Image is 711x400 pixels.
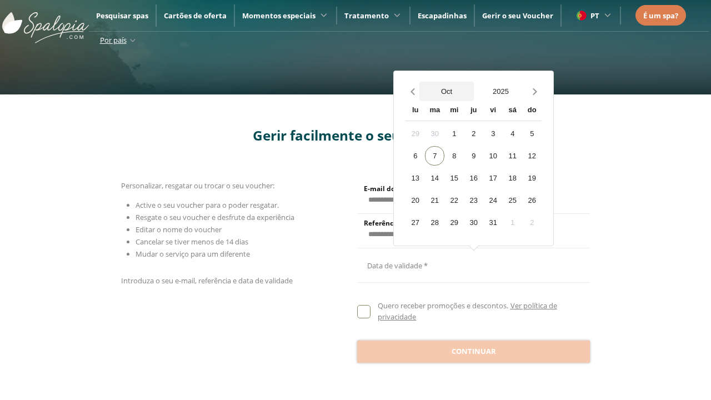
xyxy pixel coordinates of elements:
[136,200,279,210] span: Active o seu voucher para o poder resgatar.
[503,213,522,232] div: 1
[425,213,444,232] div: 28
[444,191,464,210] div: 22
[503,124,522,143] div: 4
[96,11,148,21] a: Pesquisar spas
[405,168,425,188] div: 13
[405,101,542,232] div: Calendar wrapper
[482,11,553,21] a: Gerir o seu Voucher
[100,35,127,45] span: Por país
[444,124,464,143] div: 1
[405,124,425,143] div: 29
[483,101,503,121] div: vi
[483,146,503,166] div: 10
[522,101,542,121] div: do
[425,101,444,121] div: ma
[121,181,274,191] span: Personalizar, resgatar ou trocar o seu voucher:
[643,9,678,22] a: É um spa?
[522,213,542,232] div: 2
[425,146,444,166] div: 7
[164,11,227,21] a: Cartões de oferta
[503,146,522,166] div: 11
[483,191,503,210] div: 24
[253,126,459,144] span: Gerir facilmente o seu voucher
[522,124,542,143] div: 5
[425,168,444,188] div: 14
[419,82,474,101] button: Open months overlay
[136,237,248,247] span: Cancelar se tiver menos de 14 dias
[464,213,483,232] div: 30
[522,191,542,210] div: 26
[444,213,464,232] div: 29
[503,101,522,121] div: sá
[483,168,503,188] div: 17
[405,124,542,232] div: Calendar days
[643,11,678,21] span: É um spa?
[425,124,444,143] div: 30
[405,213,425,232] div: 27
[405,146,425,166] div: 6
[528,82,542,101] button: Next month
[474,82,528,101] button: Open years overlay
[425,191,444,210] div: 21
[444,168,464,188] div: 15
[464,124,483,143] div: 2
[418,11,467,21] a: Escapadinhas
[464,101,483,121] div: ju
[452,346,496,357] span: Continuar
[121,276,293,286] span: Introduza o seu e-mail, referência e data de validade
[405,101,425,121] div: lu
[357,341,590,363] button: Continuar
[444,101,464,121] div: mi
[444,146,464,166] div: 8
[503,168,522,188] div: 18
[136,249,250,259] span: Mudar o serviço para um diferente
[483,213,503,232] div: 31
[378,301,557,322] a: Ver política de privacidade
[464,146,483,166] div: 9
[136,224,222,234] span: Editar o nome do voucher
[378,301,508,311] span: Quero receber promoções e descontos.
[464,168,483,188] div: 16
[136,212,294,222] span: Resgate o seu voucher e desfrute da experiência
[405,191,425,210] div: 20
[483,124,503,143] div: 3
[2,1,89,43] img: ImgLogoSpalopia.BvClDcEz.svg
[405,82,419,101] button: Previous month
[522,146,542,166] div: 12
[522,168,542,188] div: 19
[464,191,483,210] div: 23
[503,191,522,210] div: 25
